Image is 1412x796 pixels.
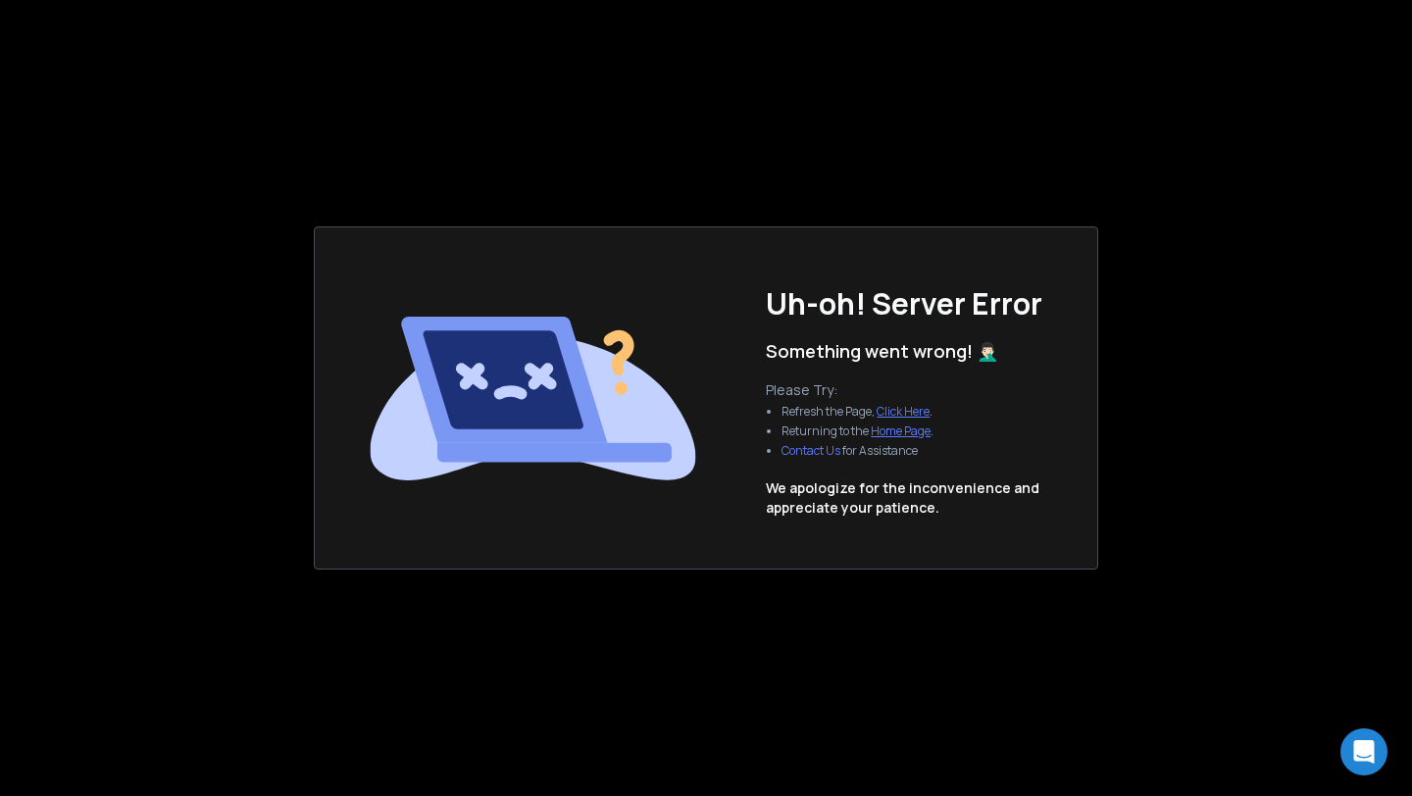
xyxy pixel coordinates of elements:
p: Please Try: [766,380,949,400]
li: Returning to the . [782,423,933,439]
button: Contact Us [782,443,840,459]
p: Something went wrong! 🤦🏻‍♂️ [766,337,998,365]
a: Click Here [877,403,930,420]
h1: Uh-oh! Server Error [766,286,1042,322]
p: We apologize for the inconvenience and appreciate your patience. [766,478,1039,518]
li: Refresh the Page, . [782,404,933,420]
a: Home Page [871,423,931,439]
div: Intercom Messenger'ı açın [1340,728,1387,775]
li: for Assistance [782,443,933,459]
